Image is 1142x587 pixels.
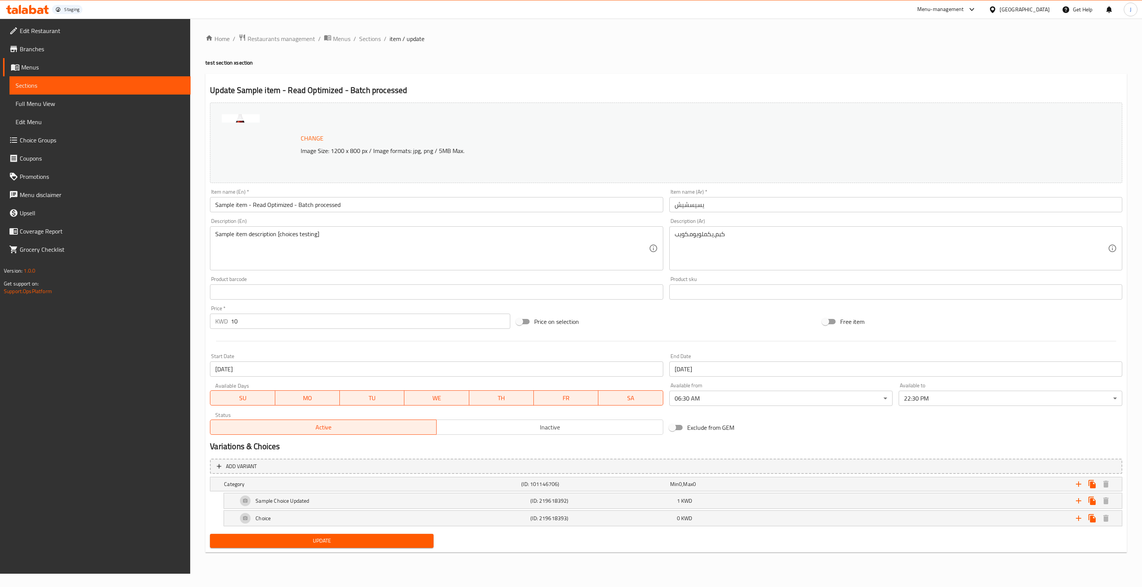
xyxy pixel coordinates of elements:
nav: breadcrumb [205,34,1127,44]
div: Expand [224,493,1122,508]
h5: (ID: 219618392) [530,497,674,505]
a: Menus [324,34,350,44]
span: J [1130,5,1131,14]
input: Please enter product barcode [210,284,663,300]
button: Clone new choice [1085,494,1099,508]
span: 1.0.0 [24,266,35,276]
button: MO [275,390,340,406]
span: Free item [840,317,864,326]
p: Image Size: 1200 x 800 px / Image formats: jpg, png / 5MB Max. [298,146,964,155]
a: Restaurants management [238,34,315,44]
h5: Sample Choice Updated [256,497,309,505]
li: / [318,34,321,43]
button: SU [210,390,275,406]
button: Add new choice [1072,494,1085,508]
span: Change [301,133,323,144]
span: MO [278,393,337,404]
span: Exclude from GEM [687,423,734,432]
a: Menus [3,58,191,76]
button: Change [298,131,327,146]
div: Expand [210,477,1122,491]
a: Home [205,34,230,43]
a: Upsell [3,204,191,222]
button: TH [469,390,534,406]
span: KWD [681,513,692,523]
div: 22:30 PM [899,391,1122,406]
button: Delete Category [1099,477,1113,491]
input: Enter name En [210,197,663,212]
a: Promotions [3,167,191,186]
span: TH [472,393,531,404]
span: Promotions [20,172,185,181]
div: , [670,480,815,488]
div: 06:30 AM [669,391,893,406]
h4: test section x section [205,59,1127,66]
span: Grocery Checklist [20,245,185,254]
h2: Variations & Choices [210,441,1122,452]
button: Inactive [436,420,663,435]
h5: Choice [256,514,271,522]
a: Grocery Checklist [3,240,191,259]
span: Add variant [226,462,257,471]
button: FR [534,390,598,406]
div: Expand [224,511,1122,526]
span: Inactive [440,422,660,433]
a: Edit Menu [9,113,191,131]
span: Branches [20,44,185,54]
span: Max [683,479,692,489]
span: Min [670,479,679,489]
span: Edit Menu [16,117,185,126]
span: Update [216,536,427,546]
div: Menu-management [917,5,964,14]
span: item / update [390,34,424,43]
span: SA [601,393,660,404]
a: Support.OpsPlatform [4,286,52,296]
span: Restaurants management [248,34,315,43]
a: Edit Restaurant [3,22,191,40]
input: Enter name Ar [669,197,1122,212]
div: [GEOGRAPHIC_DATA] [1000,5,1050,14]
span: 0 [677,513,680,523]
button: Add variant [210,459,1122,474]
span: Menus [21,63,185,72]
span: Upsell [20,208,185,218]
a: Choice Groups [3,131,191,149]
span: Version: [4,266,22,276]
span: Coupons [20,154,185,163]
span: Full Menu View [16,99,185,108]
span: Price on selection [534,317,579,326]
a: Branches [3,40,191,58]
h5: (ID: 219618393) [530,514,674,522]
button: Active [210,420,437,435]
span: Edit Restaurant [20,26,185,35]
textarea: Sample item description [choices testing] [215,230,648,267]
a: Coupons [3,149,191,167]
button: Add new choice [1072,511,1085,525]
span: FR [537,393,595,404]
span: SU [213,393,272,404]
span: Get support on: [4,279,39,289]
span: 0 [693,479,696,489]
h5: (ID: 101146706) [521,480,667,488]
li: / [233,34,235,43]
a: Menu disclaimer [3,186,191,204]
span: Menus [333,34,350,43]
p: KWD [215,317,228,326]
textarea: كبم،يكملويومكويب [675,230,1108,267]
span: Choice Groups [20,136,185,145]
a: Sections [359,34,381,43]
span: Coverage Report [20,227,185,236]
span: Active [213,422,434,433]
button: Update [210,534,434,548]
input: Please enter price [231,314,510,329]
span: WE [407,393,466,404]
div: Staging [64,6,79,13]
button: SA [598,390,663,406]
span: KWD [681,496,692,506]
button: Delete Sample Choice Updated [1099,494,1113,508]
span: 0 [679,479,682,489]
a: Sections [9,76,191,95]
input: Please enter product sku [669,284,1122,300]
li: / [353,34,356,43]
